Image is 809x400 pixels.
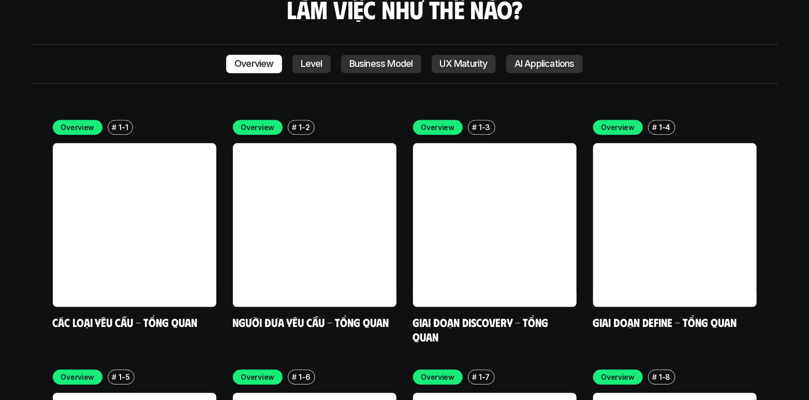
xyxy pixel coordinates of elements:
[601,372,635,382] p: Overview
[601,122,635,133] p: Overview
[472,123,477,131] h6: #
[506,54,583,73] a: AI Applications
[659,122,670,133] p: 1-4
[652,123,657,131] h6: #
[349,59,413,69] p: Business Model
[119,122,128,133] p: 1-1
[61,122,95,133] p: Overview
[432,54,496,73] a: UX Maturity
[341,54,421,73] a: Business Model
[479,122,490,133] p: 1-3
[292,123,297,131] h6: #
[593,315,737,329] a: Giai đoạn Define - Tổng quan
[479,372,490,382] p: 1-7
[299,122,310,133] p: 1-2
[234,59,274,69] p: Overview
[226,54,282,73] a: Overview
[61,372,95,382] p: Overview
[421,122,455,133] p: Overview
[301,59,322,69] p: Level
[112,123,116,131] h6: #
[241,122,275,133] p: Overview
[299,372,310,382] p: 1-6
[292,373,297,381] h6: #
[413,315,551,344] a: Giai đoạn Discovery - Tổng quan
[112,373,116,381] h6: #
[241,372,275,382] p: Overview
[421,372,455,382] p: Overview
[119,372,129,382] p: 1-5
[659,372,670,382] p: 1-8
[53,315,198,329] a: Các loại yêu cầu - Tổng quan
[440,59,488,69] p: UX Maturity
[472,373,477,381] h6: #
[233,315,389,329] a: Người đưa yêu cầu - Tổng quan
[514,59,575,69] p: AI Applications
[652,373,657,381] h6: #
[292,54,331,73] a: Level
